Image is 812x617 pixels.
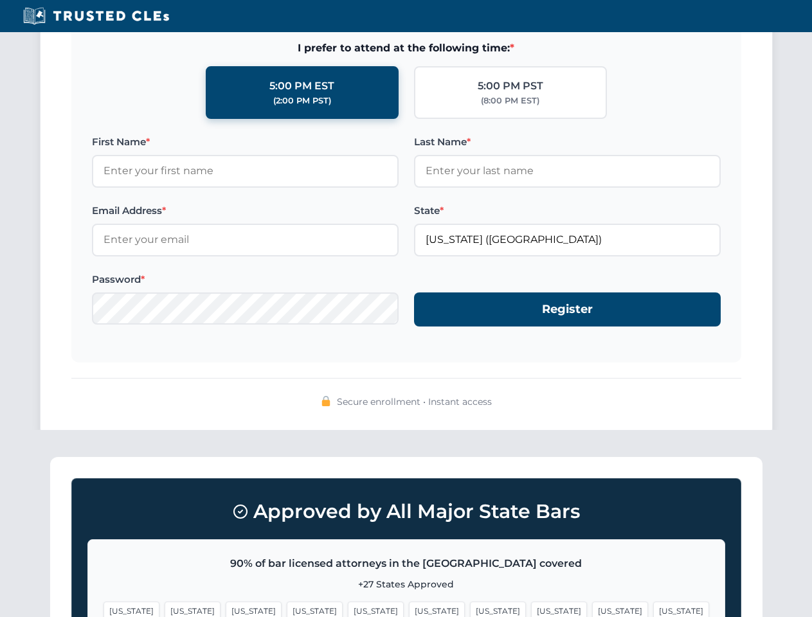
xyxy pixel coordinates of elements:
[92,203,399,219] label: Email Address
[92,40,721,57] span: I prefer to attend at the following time:
[414,224,721,256] input: Florida (FL)
[92,224,399,256] input: Enter your email
[478,78,543,94] div: 5:00 PM PST
[481,94,539,107] div: (8:00 PM EST)
[92,155,399,187] input: Enter your first name
[414,292,721,326] button: Register
[19,6,173,26] img: Trusted CLEs
[87,494,725,529] h3: Approved by All Major State Bars
[92,134,399,150] label: First Name
[414,155,721,187] input: Enter your last name
[104,577,709,591] p: +27 States Approved
[414,134,721,150] label: Last Name
[269,78,334,94] div: 5:00 PM EST
[321,396,331,406] img: 🔒
[92,272,399,287] label: Password
[273,94,331,107] div: (2:00 PM PST)
[104,555,709,572] p: 90% of bar licensed attorneys in the [GEOGRAPHIC_DATA] covered
[414,203,721,219] label: State
[337,395,492,409] span: Secure enrollment • Instant access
